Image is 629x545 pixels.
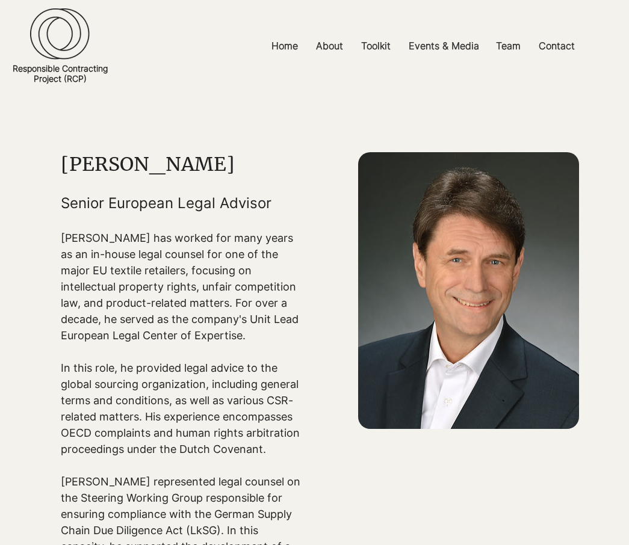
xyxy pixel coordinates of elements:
[307,32,352,60] a: About
[352,32,400,60] a: Toolkit
[487,32,530,60] a: Team
[61,152,304,176] h1: [PERSON_NAME]
[533,32,581,60] p: Contact
[262,32,307,60] a: Home
[13,63,108,84] a: Responsible ContractingProject (RCP)
[61,194,304,212] h5: Senior European Legal Advisor
[355,32,397,60] p: Toolkit
[217,32,629,60] nav: Site
[490,32,527,60] p: Team
[61,360,304,457] p: In this role, he provided legal advice to the global sourcing organization, including general ter...
[310,32,349,60] p: About
[400,32,487,60] a: Events & Media
[403,32,485,60] p: Events & Media
[530,32,584,60] a: Contact
[61,230,304,343] p: [PERSON_NAME] has worked for many years as an in-house legal counsel for one of the major EU text...
[265,32,304,60] p: Home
